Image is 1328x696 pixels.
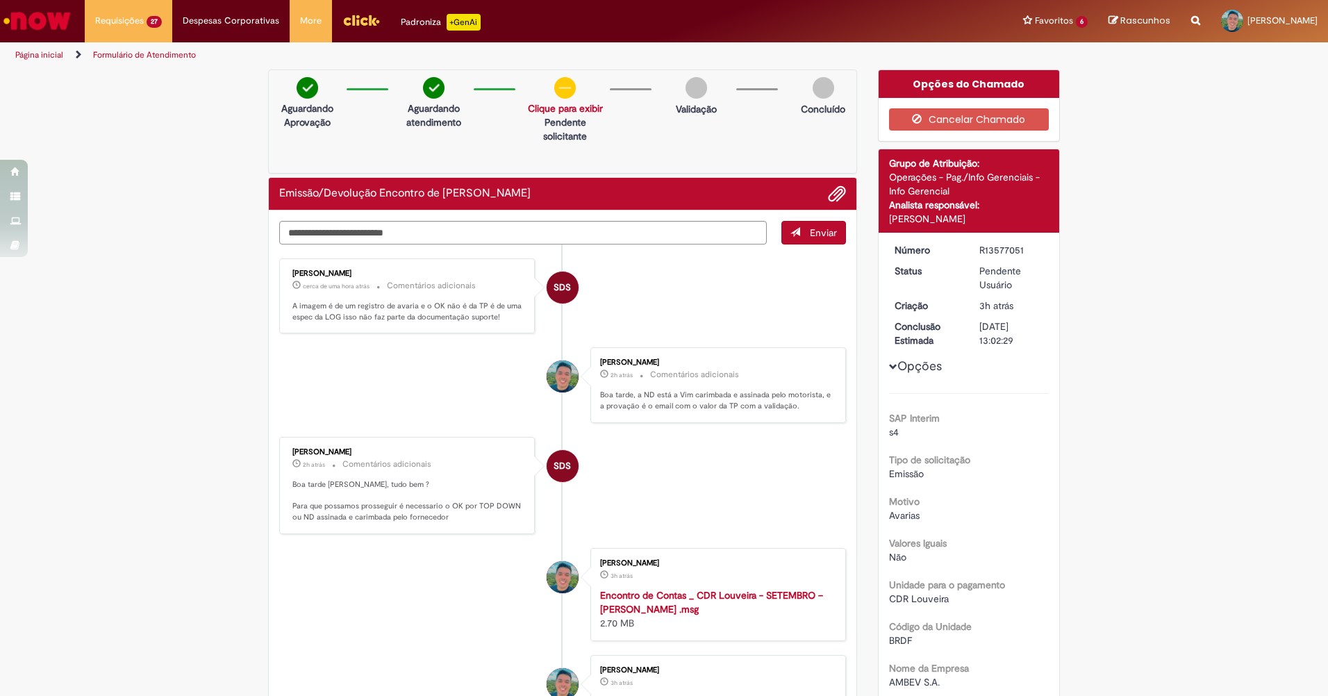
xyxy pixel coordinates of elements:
[801,102,845,116] p: Concluído
[547,361,579,392] div: Sostenys Campos Souza
[889,551,906,563] span: Não
[547,450,579,482] div: Sabrina Da Silva Oliveira
[889,593,949,605] span: CDR Louveira
[889,634,912,647] span: BRDF
[423,77,445,99] img: check-circle-green.png
[1120,14,1170,27] span: Rascunhos
[1,7,73,35] img: ServiceNow
[979,299,1044,313] div: 29/09/2025 13:58:21
[979,264,1044,292] div: Pendente Usuário
[611,572,633,580] span: 3h atrás
[183,14,279,28] span: Despesas Corporativas
[889,412,940,424] b: SAP Interim
[686,77,707,99] img: img-circle-grey.png
[600,358,831,367] div: [PERSON_NAME]
[676,102,717,116] p: Validação
[1247,15,1318,26] span: [PERSON_NAME]
[447,14,481,31] p: +GenAi
[611,371,633,379] time: 29/09/2025 15:02:16
[611,371,633,379] span: 2h atrás
[889,454,970,466] b: Tipo de solicitação
[979,299,1013,312] time: 29/09/2025 13:58:21
[600,559,831,567] div: [PERSON_NAME]
[884,299,970,313] dt: Criação
[600,390,831,411] p: Boa tarde, a ND está a Vim carimbada e assinada pelo motorista, e a provação é o email com o valo...
[1076,16,1088,28] span: 6
[889,620,972,633] b: Código da Unidade
[292,448,524,456] div: [PERSON_NAME]
[342,458,431,470] small: Comentários adicionais
[650,369,739,381] small: Comentários adicionais
[889,198,1049,212] div: Analista responsável:
[889,579,1005,591] b: Unidade para o pagamento
[292,301,524,322] p: A imagem é de um registro de avaria e o OK não é da TP é de uma espec da LOG isso não faz parte d...
[528,115,603,143] p: Pendente solicitante
[10,42,875,68] ul: Trilhas de página
[292,479,524,523] p: Boa tarde [PERSON_NAME], tudo bem ? Para que possamos prosseguir é necessario o OK por TOP DOWN o...
[387,280,476,292] small: Comentários adicionais
[979,299,1013,312] span: 3h atrás
[979,320,1044,347] div: [DATE] 13:02:29
[274,101,340,129] p: Aguardando Aprovação
[303,282,370,290] time: 29/09/2025 15:51:56
[889,467,924,480] span: Emissão
[600,588,831,630] div: 2.70 MB
[300,14,322,28] span: More
[292,270,524,278] div: [PERSON_NAME]
[889,426,899,438] span: s4
[15,49,63,60] a: Página inicial
[889,212,1049,226] div: [PERSON_NAME]
[611,679,633,687] time: 29/09/2025 13:58:00
[813,77,834,99] img: img-circle-grey.png
[554,77,576,99] img: circle-minus.png
[95,14,144,28] span: Requisições
[879,70,1060,98] div: Opções do Chamado
[600,589,823,615] a: Encontro de Contas _ CDR Louveira - SETEMBRO – [PERSON_NAME] .msg
[889,509,920,522] span: Avarias
[554,271,571,304] span: SDS
[297,77,318,99] img: check-circle-green.png
[889,662,969,674] b: Nome da Empresa
[889,495,920,508] b: Motivo
[781,221,846,245] button: Enviar
[611,572,633,580] time: 29/09/2025 13:58:17
[884,320,970,347] dt: Conclusão Estimada
[1035,14,1073,28] span: Favoritos
[979,243,1044,257] div: R13577051
[611,679,633,687] span: 3h atrás
[303,461,325,469] time: 29/09/2025 14:58:12
[303,282,370,290] span: cerca de uma hora atrás
[401,101,466,129] p: Aguardando atendimento
[147,16,162,28] span: 27
[401,14,481,31] div: Padroniza
[303,461,325,469] span: 2h atrás
[889,537,947,549] b: Valores Iguais
[547,561,579,593] div: Sostenys Campos Souza
[884,243,970,257] dt: Número
[528,102,603,115] a: Clique para exibir
[342,10,380,31] img: click_logo_yellow_360x200.png
[889,156,1049,170] div: Grupo de Atribuição:
[828,185,846,203] button: Adicionar anexos
[889,676,940,688] span: AMBEV S.A.
[889,170,1049,198] div: Operações - Pag./Info Gerenciais - Info Gerencial
[889,108,1049,131] button: Cancelar Chamado
[554,449,571,483] span: SDS
[1109,15,1170,28] a: Rascunhos
[810,226,837,239] span: Enviar
[279,221,767,245] textarea: Digite sua mensagem aqui...
[93,49,196,60] a: Formulário de Atendimento
[600,666,831,674] div: [PERSON_NAME]
[884,264,970,278] dt: Status
[547,272,579,304] div: Sabrina Da Silva Oliveira
[279,188,531,200] h2: Emissão/Devolução Encontro de Contas Fornecedor Histórico de tíquete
